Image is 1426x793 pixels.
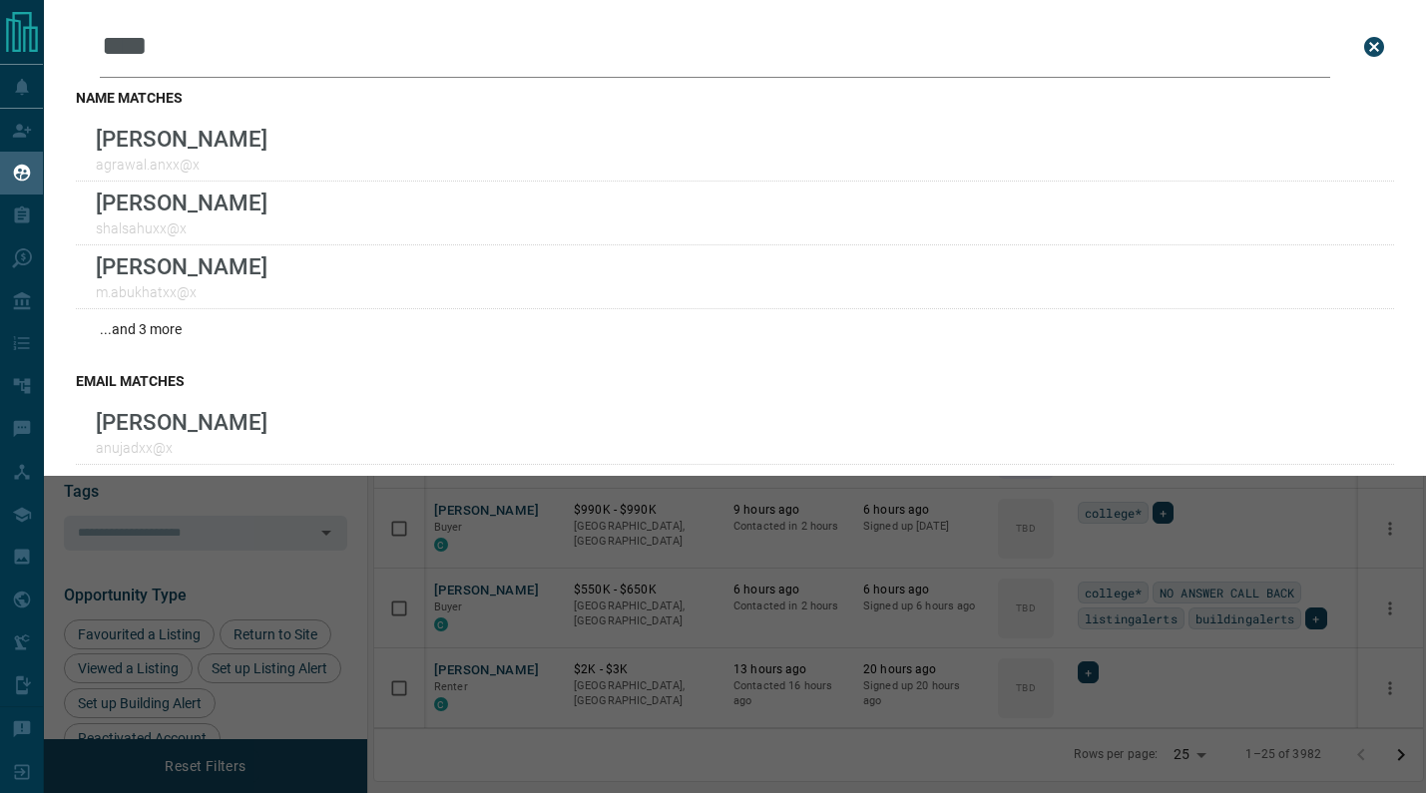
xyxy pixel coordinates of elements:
p: [PERSON_NAME] [96,190,267,215]
p: m.abukhatxx@x [96,284,267,300]
p: [PERSON_NAME] [96,126,267,152]
p: [PERSON_NAME] [96,473,267,499]
p: agrawal.anxx@x [96,157,267,173]
p: [PERSON_NAME] [96,253,267,279]
p: anujadxx@x [96,440,267,456]
h3: email matches [76,373,1394,389]
div: ...and 3 more [76,309,1394,349]
p: [PERSON_NAME] [96,409,267,435]
h3: name matches [76,90,1394,106]
button: close search bar [1354,27,1394,67]
p: shalsahuxx@x [96,220,267,236]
